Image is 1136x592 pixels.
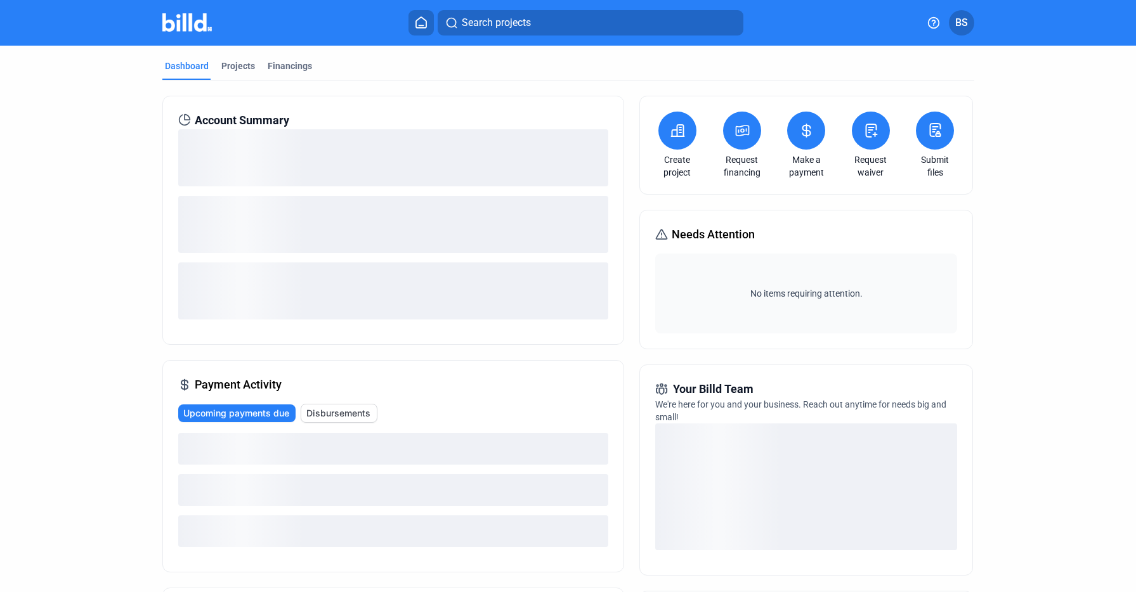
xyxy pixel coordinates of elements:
[178,515,608,547] div: loading
[672,226,755,243] span: Needs Attention
[949,10,974,35] button: BS
[720,153,764,179] a: Request financing
[183,407,289,420] span: Upcoming payments due
[178,262,608,319] div: loading
[221,60,255,72] div: Projects
[178,404,296,422] button: Upcoming payments due
[195,376,282,394] span: Payment Activity
[195,112,289,129] span: Account Summary
[301,404,377,423] button: Disbursements
[178,433,608,465] div: loading
[913,153,957,179] a: Submit files
[178,196,608,253] div: loading
[438,10,743,35] button: Search projects
[673,380,754,398] span: Your Billd Team
[784,153,828,179] a: Make a payment
[955,15,968,30] span: BS
[849,153,893,179] a: Request waiver
[655,399,946,422] span: We're here for you and your business. Reach out anytime for needs big and small!
[178,474,608,506] div: loading
[162,13,212,32] img: Billd Company Logo
[655,153,700,179] a: Create project
[165,60,209,72] div: Dashboard
[462,15,531,30] span: Search projects
[306,407,370,420] span: Disbursements
[268,60,312,72] div: Financings
[660,287,952,300] span: No items requiring attention.
[178,129,608,186] div: loading
[655,423,957,550] div: loading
